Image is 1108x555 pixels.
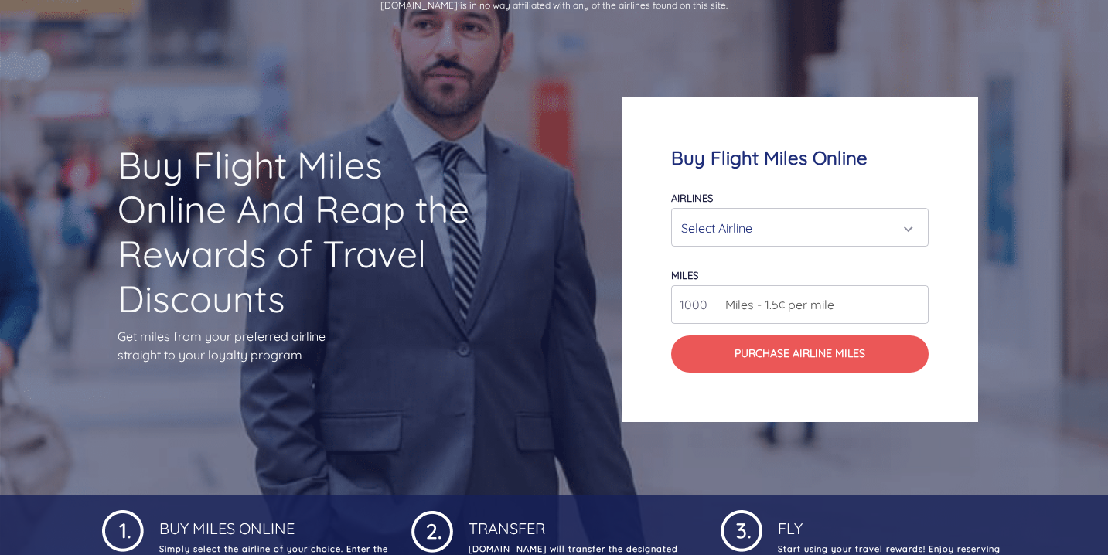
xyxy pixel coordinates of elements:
h4: Buy Flight Miles Online [671,147,929,169]
span: Miles - 1.5¢ per mile [718,295,834,314]
img: 1 [102,507,144,552]
button: Select Airline [671,208,929,247]
button: Purchase Airline Miles [671,335,929,373]
h4: Fly [775,507,1007,538]
h4: Transfer [465,507,697,538]
h4: Buy Miles Online [156,507,388,538]
label: miles [671,269,698,281]
img: 1 [721,507,762,552]
h1: Buy Flight Miles Online And Reap the Rewards of Travel Discounts [118,143,486,321]
div: Select Airline [681,213,909,243]
label: Airlines [671,192,713,204]
p: Get miles from your preferred airline straight to your loyalty program [118,327,486,364]
img: 1 [411,507,453,553]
